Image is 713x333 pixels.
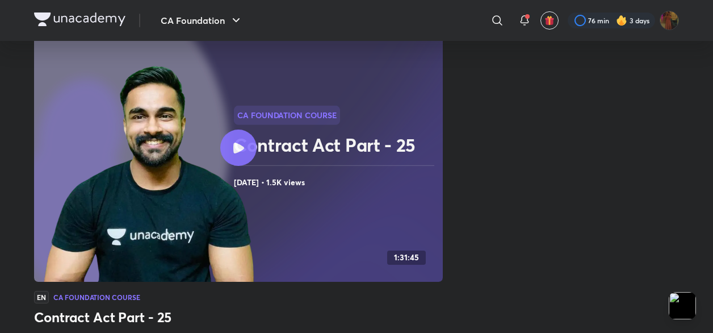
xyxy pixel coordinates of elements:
img: streak [616,15,627,26]
h3: Contract Act Part - 25 [34,308,443,326]
img: Company Logo [34,13,125,26]
h2: Contract Act Part - 25 [234,134,438,156]
img: avatar [544,15,555,26]
button: avatar [540,11,559,30]
button: CA Foundation [154,9,250,32]
span: EN [34,291,49,303]
a: Company Logo [34,13,125,29]
h4: CA Foundation Course [53,294,140,301]
h4: [DATE] • 1.5K views [234,175,438,190]
img: gungun Raj [660,11,679,30]
h4: 1:31:45 [394,253,419,263]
